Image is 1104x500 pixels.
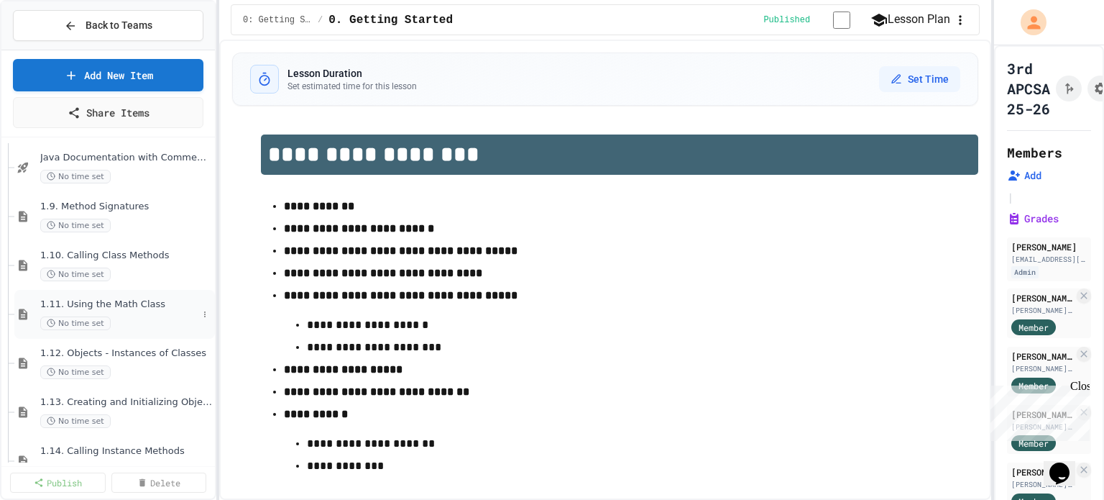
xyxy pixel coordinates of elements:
[40,317,111,330] span: No time set
[763,11,868,29] div: Content is published and visible to students
[40,152,212,164] span: Java Documentation with Comments - Topic 1.8
[287,81,417,92] p: Set estimated time for this lesson
[13,97,203,128] a: Share Items
[1011,350,1074,363] div: [PERSON_NAME]
[40,268,111,281] span: No time set
[1006,6,1050,39] div: My Account
[40,201,212,213] span: 1.9. Method Signatures
[1018,437,1049,450] span: Member
[40,299,198,311] span: 1.11. Using the Math Class
[13,10,203,41] button: Back to Teams
[1011,479,1074,490] div: [PERSON_NAME][EMAIL_ADDRESS][PERSON_NAME][DOMAIN_NAME]
[1011,291,1074,304] div: [PERSON_NAME]
[111,473,207,493] a: Delete
[1007,142,1062,163] h2: Members
[287,66,417,81] h3: Lesson Duration
[318,14,323,26] span: /
[1018,379,1049,392] span: Member
[1011,305,1074,316] div: [PERSON_NAME][EMAIL_ADDRESS][PERSON_NAME][DOMAIN_NAME]
[1011,363,1074,374] div: [PERSON_NAME][EMAIL_ADDRESS][PERSON_NAME][DOMAIN_NAME]
[763,14,810,26] span: Published
[10,473,106,493] a: Publish
[1007,58,1050,119] h1: 3rd APCSA 25-26
[13,59,203,91] a: Add New Item
[40,250,212,262] span: 1.10. Calling Class Methods
[1056,76,1082,101] button: Click to see fork details
[86,18,152,33] span: Back to Teams
[1011,266,1039,278] div: Admin
[1011,240,1087,253] div: [PERSON_NAME]
[6,6,99,91] div: Chat with us now!Close
[1007,212,1059,226] button: Grades
[1018,321,1049,334] span: Member
[40,347,212,360] span: 1.12. Objects - Instances of Classes
[1007,188,1014,206] span: |
[1011,254,1087,265] div: [EMAIL_ADDRESS][DOMAIN_NAME]
[1007,168,1041,183] button: Add
[816,12,868,29] input: publish toggle
[985,380,1090,441] iframe: chat widget
[40,414,111,428] span: No time set
[40,170,111,183] span: No time set
[879,66,960,92] button: Set Time
[328,12,453,29] span: 0. Getting Started
[40,219,111,232] span: No time set
[40,396,212,409] span: 1.13. Creating and Initializing Objects: Constructors
[40,365,111,379] span: No time set
[1011,465,1074,478] div: [PERSON_NAME]
[40,445,212,458] span: 1.14. Calling Instance Methods
[1044,442,1090,486] iframe: chat widget
[870,11,950,29] button: Lesson Plan
[198,307,212,322] button: More options
[243,14,312,26] span: 0: Getting Started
